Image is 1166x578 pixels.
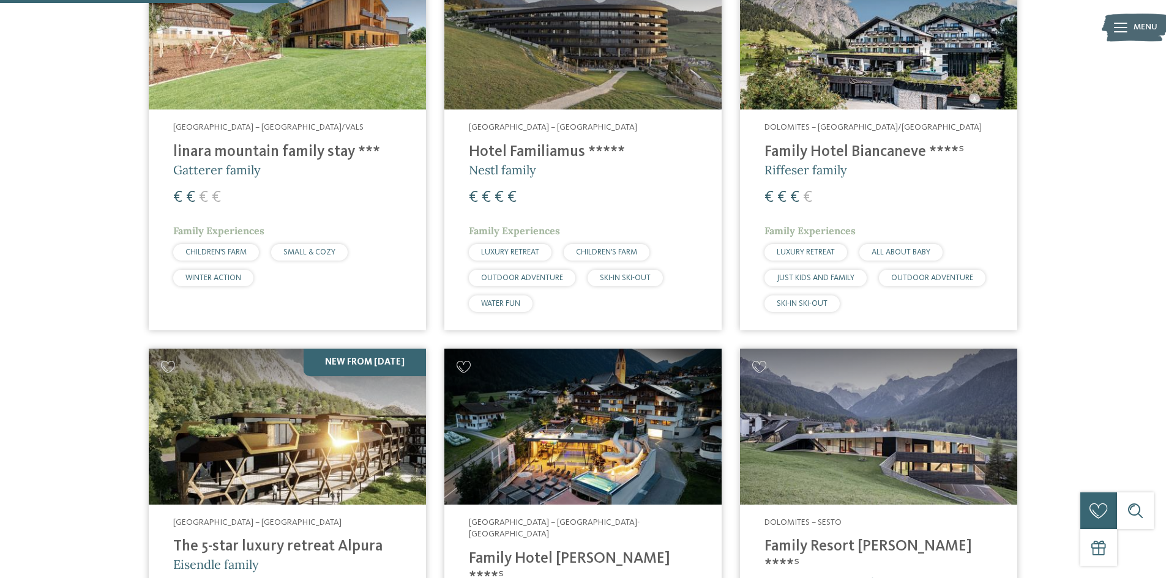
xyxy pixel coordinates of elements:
font: € [495,190,504,206]
font: Family Experiences [764,224,856,237]
font: Dolomites – Sesto [764,518,842,527]
img: Family Resort Rainer ****ˢ [740,349,1017,505]
font: [GEOGRAPHIC_DATA] – [GEOGRAPHIC_DATA]/Vals [173,123,364,132]
font: linara mountain family stay *** [173,144,380,160]
font: € [199,190,208,206]
font: WATER FUN [481,300,520,308]
font: [GEOGRAPHIC_DATA] – [GEOGRAPHIC_DATA] [469,123,637,132]
img: Looking for family hotels? Find the best ones here! [149,349,426,505]
font: LUXURY RETREAT [777,248,835,256]
font: € [173,190,182,206]
font: [GEOGRAPHIC_DATA] – [GEOGRAPHIC_DATA] [173,518,342,527]
font: € [482,190,491,206]
font: Family Resort [PERSON_NAME] ****ˢ [764,539,972,572]
font: ALL ABOUT BABY [872,248,930,256]
img: Looking for family hotels? Find the best ones here! [444,349,722,505]
font: LUXURY RETREAT [481,248,539,256]
font: Gatterer family [173,162,261,177]
font: € [186,190,195,206]
font: SMALL & COZY [283,248,335,256]
font: Nestl family [469,162,536,177]
font: Family Experiences [469,224,560,237]
font: € [212,190,221,206]
font: Family Experiences [173,224,264,237]
font: SKI-IN SKI-OUT [777,300,828,308]
font: € [764,190,774,206]
font: € [777,190,787,206]
font: Riffeser family [764,162,847,177]
font: Dolomites – [GEOGRAPHIC_DATA]/[GEOGRAPHIC_DATA] [764,123,982,132]
font: SKI-IN SKI-OUT [600,274,651,282]
font: € [469,190,478,206]
font: OUTDOOR ADVENTURE [891,274,973,282]
font: The 5-star luxury retreat Alpura [173,539,383,554]
font: € [790,190,799,206]
font: CHILDREN'S FARM [576,248,637,256]
font: € [507,190,517,206]
font: [GEOGRAPHIC_DATA] – [GEOGRAPHIC_DATA]-[GEOGRAPHIC_DATA] [469,518,640,539]
font: € [803,190,812,206]
font: Eisendle family [173,557,259,572]
font: Family Hotel Biancaneve ****ˢ [764,144,964,160]
font: WINTER ACTION [185,274,241,282]
font: OUTDOOR ADVENTURE [481,274,563,282]
font: JUST KIDS AND FAMILY [777,274,854,282]
font: CHILDREN'S FARM [185,248,247,256]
